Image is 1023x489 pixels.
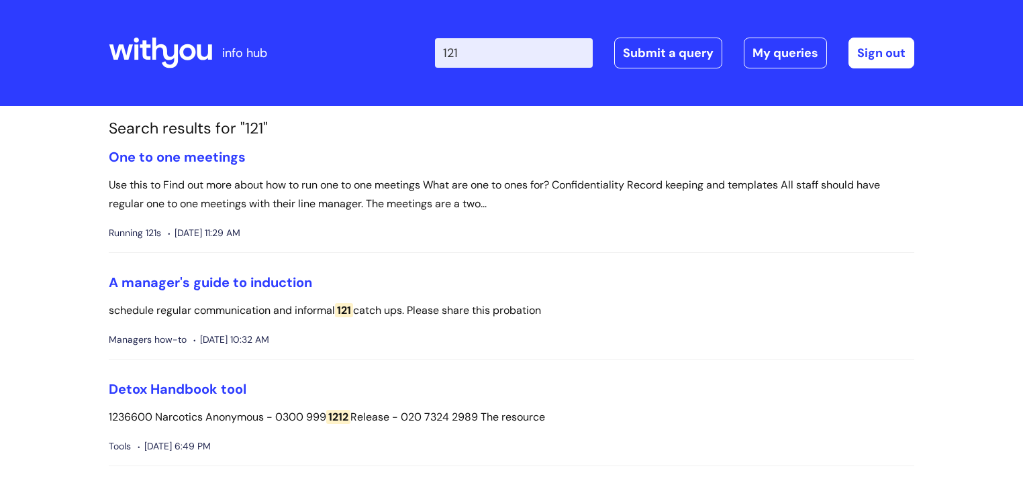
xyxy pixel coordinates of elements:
a: One to one meetings [109,148,246,166]
span: Tools [109,438,131,455]
span: Running 121s [109,225,161,241]
a: Submit a query [614,38,722,68]
span: [DATE] 6:49 PM [138,438,211,455]
p: 1236600 Narcotics Anonymous - 0300 999 Release - 020 7324 2989 The resource [109,408,914,427]
p: schedule regular communication and informal catch ups. Please share this probation [109,301,914,321]
a: Detox Handbook tool [109,380,246,398]
span: [DATE] 10:32 AM [193,331,269,348]
span: [DATE] 11:29 AM [168,225,240,241]
p: Use this to Find out more about how to run one to one meetings What are one to ones for? Confiden... [109,176,914,215]
div: | - [435,38,914,68]
span: Managers how-to [109,331,187,348]
input: Search [435,38,593,68]
a: Sign out [848,38,914,68]
span: 121 [335,303,353,317]
span: 1212 [326,410,350,424]
h1: Search results for "121" [109,119,914,138]
a: My queries [744,38,827,68]
a: A manager's guide to induction [109,274,312,291]
p: info hub [222,42,267,64]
